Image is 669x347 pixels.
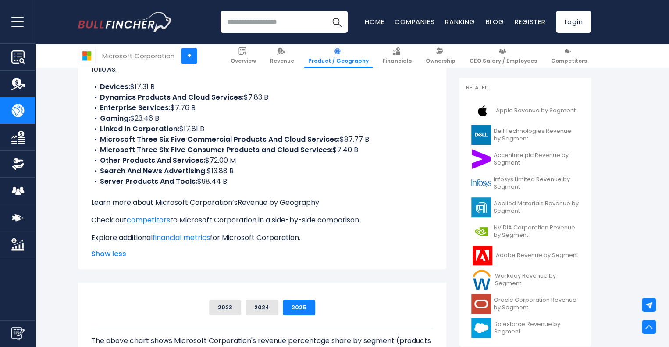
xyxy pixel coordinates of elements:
[494,297,579,311] span: Oracle Corporation Revenue by Segment
[471,222,491,241] img: NVDA logo
[91,249,433,259] span: Show less
[395,17,434,26] a: Companies
[283,300,315,315] button: 2025
[91,197,433,208] p: Learn more about Microsoft Corporation’s
[494,321,579,336] span: Salesforce Revenue by Segment
[365,17,384,26] a: Home
[100,145,333,155] b: Microsoft Three Six Five Consumer Products and Cloud Services:
[466,243,584,268] a: Adobe Revenue by Segment
[91,82,433,92] li: $17.31 B
[91,176,433,187] li: $98.44 B
[100,166,207,176] b: Search And News Advertising:
[471,125,491,145] img: DELL logo
[466,171,584,195] a: Infosys Limited Revenue by Segment
[495,272,579,287] span: Workday Revenue by Segment
[127,215,170,225] a: competitors
[231,57,256,64] span: Overview
[466,195,584,219] a: Applied Materials Revenue by Segment
[466,123,584,147] a: Dell Technologies Revenue by Segment
[485,17,504,26] a: Blog
[91,92,433,103] li: $7.83 B
[100,155,205,165] b: Other Products And Services:
[78,47,95,64] img: MSFT logo
[100,103,171,113] b: Enterprise Services:
[470,57,537,64] span: CEO Salary / Employees
[494,200,579,215] span: Applied Materials Revenue by Segment
[326,11,348,33] button: Search
[445,17,475,26] a: Ranking
[466,99,584,123] a: Apple Revenue by Segment
[556,11,591,33] a: Login
[91,215,433,225] p: Check out to Microsoft Corporation in a side-by-side comparison.
[91,155,433,166] li: $72.00 M
[304,44,373,68] a: Product / Geography
[91,166,433,176] li: $13.88 B
[100,113,130,123] b: Gaming:
[153,233,210,243] a: financial metrics
[379,44,416,68] a: Financials
[78,12,173,32] img: Bullfincher logo
[100,176,197,186] b: Server Products And Tools:
[466,316,584,340] a: Salesforce Revenue by Segment
[91,113,433,124] li: $23.46 B
[466,147,584,171] a: Accenture plc Revenue by Segment
[100,92,244,102] b: Dynamics Products And Cloud Services:
[11,157,25,171] img: Ownership
[238,197,319,207] a: Revenue by Geography
[227,44,260,68] a: Overview
[91,145,433,155] li: $7.40 B
[471,197,491,217] img: AMAT logo
[100,82,130,92] b: Devices:
[181,48,197,64] a: +
[494,224,579,239] span: NVIDIA Corporation Revenue by Segment
[496,107,576,114] span: Apple Revenue by Segment
[91,124,433,134] li: $17.81 B
[466,44,541,68] a: CEO Salary / Employees
[102,51,174,61] div: Microsoft Corporation
[494,128,579,143] span: Dell Technologies Revenue by Segment
[91,103,433,113] li: $7.76 B
[91,134,433,145] li: $87.77 B
[422,44,459,68] a: Ownership
[514,17,545,26] a: Register
[471,246,493,265] img: ADBE logo
[496,252,578,259] span: Adobe Revenue by Segment
[471,149,491,169] img: ACN logo
[471,294,491,314] img: ORCL logo
[78,12,172,32] a: Go to homepage
[471,173,491,193] img: INFY logo
[383,57,412,64] span: Financials
[547,44,591,68] a: Competitors
[209,300,241,315] button: 2023
[426,57,455,64] span: Ownership
[270,57,294,64] span: Revenue
[494,176,579,191] span: Infosys Limited Revenue by Segment
[91,233,433,243] p: Explore additional for Microsoft Corporation.
[100,124,179,134] b: Linked In Corporation:
[494,152,579,167] span: Accenture plc Revenue by Segment
[551,57,587,64] span: Competitors
[471,101,493,121] img: AAPL logo
[466,84,584,92] p: Related
[471,318,491,338] img: CRM logo
[308,57,369,64] span: Product / Geography
[466,219,584,243] a: NVIDIA Corporation Revenue by Segment
[246,300,278,315] button: 2024
[466,292,584,316] a: Oracle Corporation Revenue by Segment
[266,44,298,68] a: Revenue
[466,268,584,292] a: Workday Revenue by Segment
[100,134,340,144] b: Microsoft Three Six Five Commercial Products And Cloud Services:
[471,270,492,290] img: WDAY logo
